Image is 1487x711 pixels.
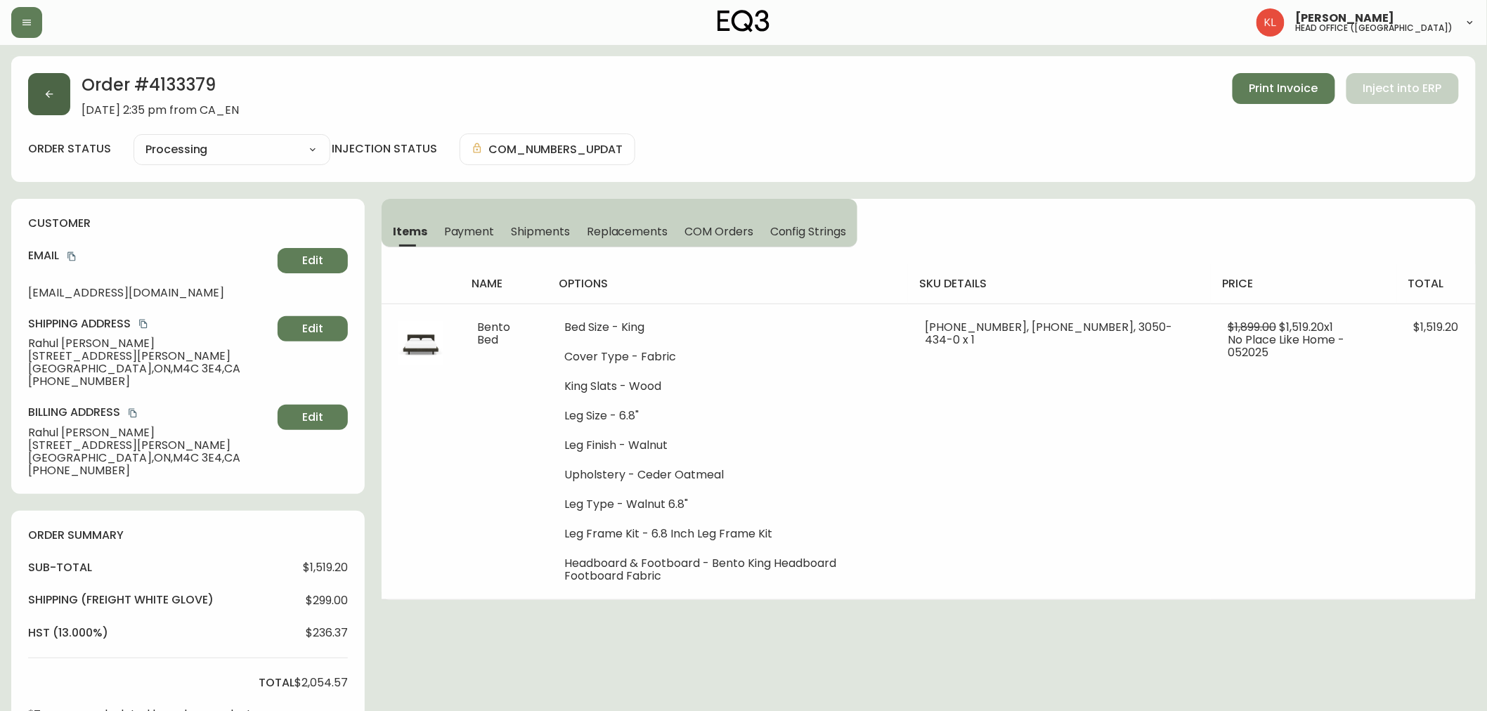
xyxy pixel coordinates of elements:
[28,287,272,299] span: [EMAIL_ADDRESS][DOMAIN_NAME]
[28,592,214,608] h4: Shipping ( Freight White Glove )
[398,321,443,366] img: 27b59bf5-a1ac-46ca-b5cd-b5cc16908ac8.jpg
[1257,8,1285,37] img: 2c0c8aa7421344cf0398c7f872b772b5
[919,276,1200,292] h4: sku details
[278,316,348,341] button: Edit
[28,248,272,263] h4: Email
[28,375,272,388] span: [PHONE_NUMBER]
[1414,319,1459,335] span: $1,519.20
[302,253,323,268] span: Edit
[1279,319,1333,335] span: $1,519.20 x 1
[1296,24,1453,32] h5: head office ([GEOGRAPHIC_DATA])
[511,224,570,239] span: Shipments
[393,224,427,239] span: Items
[136,317,150,331] button: copy
[302,410,323,425] span: Edit
[294,677,348,689] span: $2,054.57
[564,557,891,582] li: Headboard & Footboard - Bento King Headboard Footboard Fabric
[1228,332,1344,360] span: No Place Like Home - 052025
[564,528,891,540] li: Leg Frame Kit - 6.8 Inch Leg Frame Kit
[28,439,272,452] span: [STREET_ADDRESS][PERSON_NAME]
[564,351,891,363] li: Cover Type - Fabric
[278,405,348,430] button: Edit
[564,498,891,511] li: Leg Type - Walnut 6.8"
[28,452,272,464] span: [GEOGRAPHIC_DATA] , ON , M4C 3E4 , CA
[82,73,239,104] h2: Order # 4133379
[925,319,1172,348] span: [PHONE_NUMBER], [PHONE_NUMBER], 3050-434-0 x 1
[1296,13,1395,24] span: [PERSON_NAME]
[28,216,348,231] h4: customer
[28,405,272,420] h4: Billing Address
[564,469,891,481] li: Upholstery - Ceder Oatmeal
[559,276,897,292] h4: options
[564,321,891,334] li: Bed Size - King
[302,321,323,337] span: Edit
[303,561,348,574] span: $1,519.20
[472,276,536,292] h4: name
[564,410,891,422] li: Leg Size - 6.8"
[477,319,510,348] span: Bento Bed
[28,350,272,363] span: [STREET_ADDRESS][PERSON_NAME]
[28,141,111,157] label: order status
[259,675,294,691] h4: total
[28,560,92,575] h4: sub-total
[1228,319,1276,335] span: $1,899.00
[1222,276,1386,292] h4: price
[28,363,272,375] span: [GEOGRAPHIC_DATA] , ON , M4C 3E4 , CA
[28,337,272,350] span: Rahul [PERSON_NAME]
[28,528,348,543] h4: order summary
[126,406,140,420] button: copy
[564,439,891,452] li: Leg Finish - Walnut
[28,316,272,332] h4: Shipping Address
[65,249,79,263] button: copy
[587,224,668,239] span: Replacements
[28,464,272,477] span: [PHONE_NUMBER]
[278,248,348,273] button: Edit
[332,141,437,157] h4: injection status
[82,104,239,117] span: [DATE] 2:35 pm from CA_EN
[564,380,891,393] li: King Slats - Wood
[306,627,348,639] span: $236.37
[1408,276,1465,292] h4: total
[684,224,753,239] span: COM Orders
[444,224,495,239] span: Payment
[306,594,348,607] span: $299.00
[1249,81,1318,96] span: Print Invoice
[717,10,770,32] img: logo
[28,625,108,641] h4: hst (13.000%)
[28,426,272,439] span: Rahul [PERSON_NAME]
[770,224,846,239] span: Config Strings
[1233,73,1335,104] button: Print Invoice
